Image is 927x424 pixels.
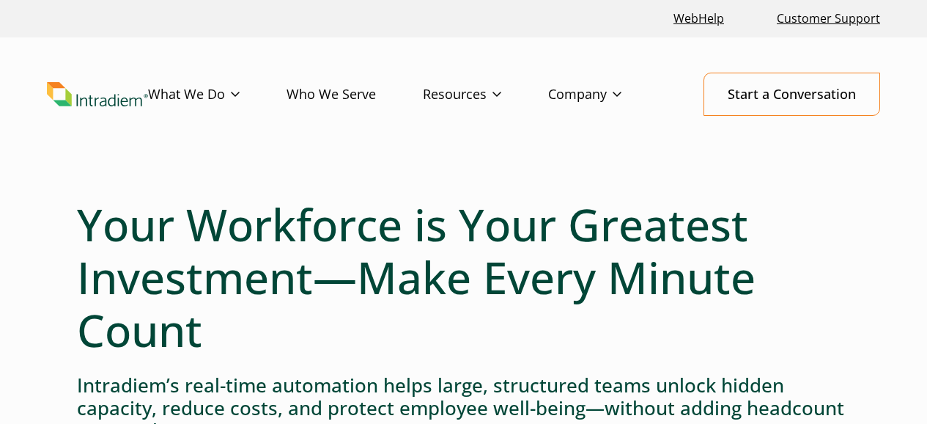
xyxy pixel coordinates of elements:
[548,73,668,116] a: Company
[771,3,886,34] a: Customer Support
[148,73,287,116] a: What We Do
[47,82,148,107] img: Intradiem
[77,198,850,357] h1: Your Workforce is Your Greatest Investment—Make Every Minute Count
[47,82,148,107] a: Link to homepage of Intradiem
[668,3,730,34] a: Link opens in a new window
[423,73,548,116] a: Resources
[287,73,423,116] a: Who We Serve
[703,73,880,116] a: Start a Conversation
